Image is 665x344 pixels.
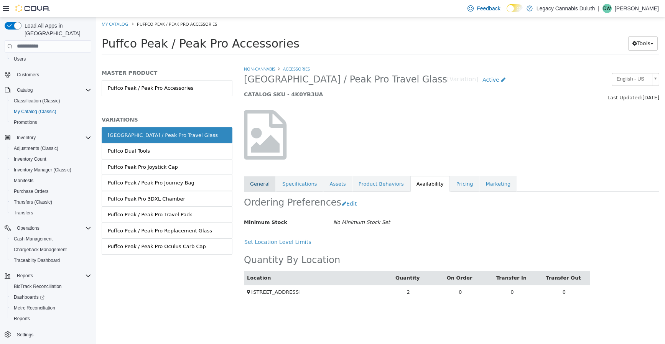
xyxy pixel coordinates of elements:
[390,268,442,282] td: 0
[14,70,42,79] a: Customers
[14,199,52,205] span: Transfers (Classic)
[187,49,214,54] a: Accessories
[8,143,94,154] button: Adjustments (Classic)
[151,257,176,265] button: Location
[11,54,29,64] a: Users
[148,179,245,191] h2: Ordering Preferences
[11,208,91,217] span: Transfers
[450,258,486,263] a: Transfer Out
[21,22,91,37] span: Load All Apps in [GEOGRAPHIC_DATA]
[17,332,33,338] span: Settings
[2,270,94,281] button: Reports
[11,256,91,265] span: Traceabilty Dashboard
[11,293,91,302] span: Dashboards
[11,303,58,313] a: Metrc Reconciliation
[14,145,58,151] span: Adjustments (Classic)
[11,234,91,244] span: Cash Management
[351,59,382,66] small: [Variation]
[6,99,137,106] h5: VARIATIONS
[12,210,116,217] div: Puffco Peak / Peak Pro Replacement Glass
[180,159,227,175] a: Specifications
[8,281,94,292] button: BioTrack Reconciliation
[11,118,40,127] a: Promotions
[14,86,36,95] button: Catalog
[8,234,94,244] button: Cash Management
[17,273,33,279] span: Reports
[537,4,595,13] p: Legacy Cannabis Duluth
[12,146,82,154] div: Puffco Peak Pro Joystick Cap
[11,293,48,302] a: Dashboards
[11,282,91,291] span: BioTrack Reconciliation
[14,294,44,300] span: Dashboards
[8,117,94,128] button: Promotions
[12,178,89,186] div: Puffco Peak Pro 3DXL Chamber
[11,118,91,127] span: Promotions
[17,72,39,78] span: Customers
[11,107,59,116] a: My Catalog (Classic)
[8,186,94,197] button: Purchase Orders
[14,271,36,280] button: Reports
[286,268,338,282] td: 2
[12,114,122,122] div: [GEOGRAPHIC_DATA] / Peak Pro Travel Glass
[17,135,36,141] span: Inventory
[2,223,94,234] button: Operations
[237,202,294,208] i: No Minimum Stock Set
[14,305,55,311] span: Metrc Reconciliation
[12,194,96,201] div: Puffco Peak / Peak Pro Travel Pack
[6,4,32,10] a: My Catalog
[6,63,137,79] a: Puffco Peak / Peak Pro Accessories
[14,330,36,339] a: Settings
[11,198,91,207] span: Transfers (Classic)
[6,52,137,59] h5: MASTER PRODUCT
[8,175,94,186] button: Manifests
[8,197,94,207] button: Transfers (Classic)
[227,159,256,175] a: Assets
[14,167,71,173] span: Inventory Manager (Classic)
[14,119,37,125] span: Promotions
[14,98,60,104] span: Classification (Classic)
[14,70,91,79] span: Customers
[8,54,94,64] button: Users
[8,255,94,266] button: Traceabilty Dashboard
[14,224,43,233] button: Operations
[2,329,94,340] button: Settings
[598,4,599,13] p: |
[148,202,191,208] span: Minimum Stock
[14,178,33,184] span: Manifests
[602,4,612,13] div: Dan Wilken
[17,225,40,231] span: Operations
[11,96,63,105] a: Classification (Classic)
[11,54,91,64] span: Users
[14,236,53,242] span: Cash Management
[516,56,563,69] a: English - US
[11,144,91,153] span: Adjustments (Classic)
[11,155,91,164] span: Inventory Count
[15,5,50,12] img: Cova
[338,268,390,282] td: 0
[14,247,67,253] span: Chargeback Management
[148,74,457,81] h5: CATALOG SKU - 4K0YB3UA
[300,258,326,263] a: Quantity
[8,95,94,106] button: Classification (Classic)
[354,159,384,175] a: Pricing
[17,87,33,93] span: Catalog
[14,156,46,162] span: Inventory Count
[11,165,74,174] a: Inventory Manager (Classic)
[603,4,611,13] span: DW
[8,207,94,218] button: Transfers
[314,159,354,175] a: Availability
[11,234,56,244] a: Cash Management
[12,130,54,138] div: Puffco Dual Tools
[2,69,94,80] button: Customers
[11,314,33,323] a: Reports
[11,314,91,323] span: Reports
[507,4,523,12] input: Dark Mode
[155,272,205,278] span: [STREET_ADDRESS]
[2,85,94,95] button: Catalog
[148,159,180,175] a: General
[11,176,91,185] span: Manifests
[384,159,421,175] a: Marketing
[14,257,60,263] span: Traceabilty Dashboard
[477,5,500,12] span: Feedback
[41,4,121,10] span: Puffco Peak / Peak Pro Accessories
